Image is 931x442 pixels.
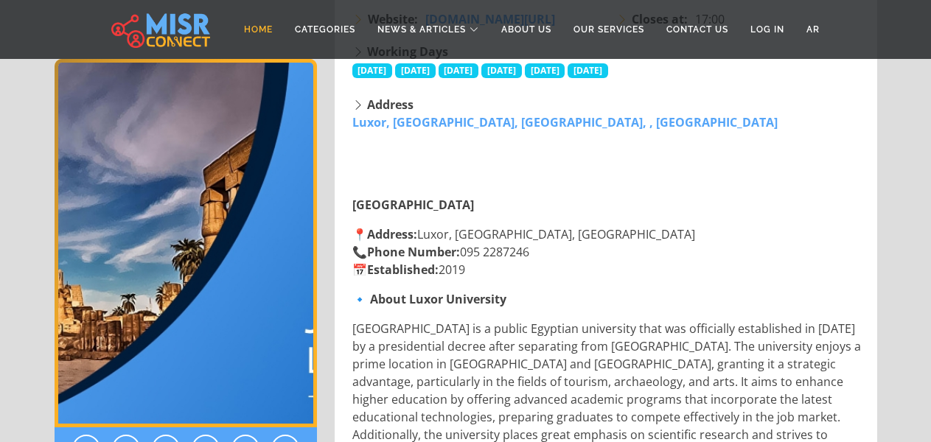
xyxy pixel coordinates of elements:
strong: 🔹 About Luxor University [352,291,506,307]
span: [DATE] [439,63,479,78]
a: About Us [490,15,562,43]
a: Log in [739,15,795,43]
a: Contact Us [655,15,739,43]
strong: Address: [367,226,417,242]
strong: Phone Number: [367,244,460,260]
span: [DATE] [352,63,393,78]
strong: [GEOGRAPHIC_DATA] [352,197,474,213]
span: [DATE] [568,63,608,78]
span: [DATE] [481,63,522,78]
span: News & Articles [377,23,466,36]
img: Luxor University [55,59,317,427]
span: [DATE] [525,63,565,78]
span: [DATE] [395,63,436,78]
a: Our Services [562,15,655,43]
a: News & Articles [366,15,490,43]
p: 📍 Luxor, [GEOGRAPHIC_DATA], [GEOGRAPHIC_DATA] 📞 095 2287246 📅 2019 [352,225,862,278]
strong: Established: [367,262,439,278]
a: Categories [284,15,366,43]
strong: Address [367,97,414,113]
img: main.misr_connect [111,11,210,48]
a: AR [795,15,831,43]
a: Home [233,15,284,43]
a: Luxor, [GEOGRAPHIC_DATA], [GEOGRAPHIC_DATA], , [GEOGRAPHIC_DATA] [352,114,778,130]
